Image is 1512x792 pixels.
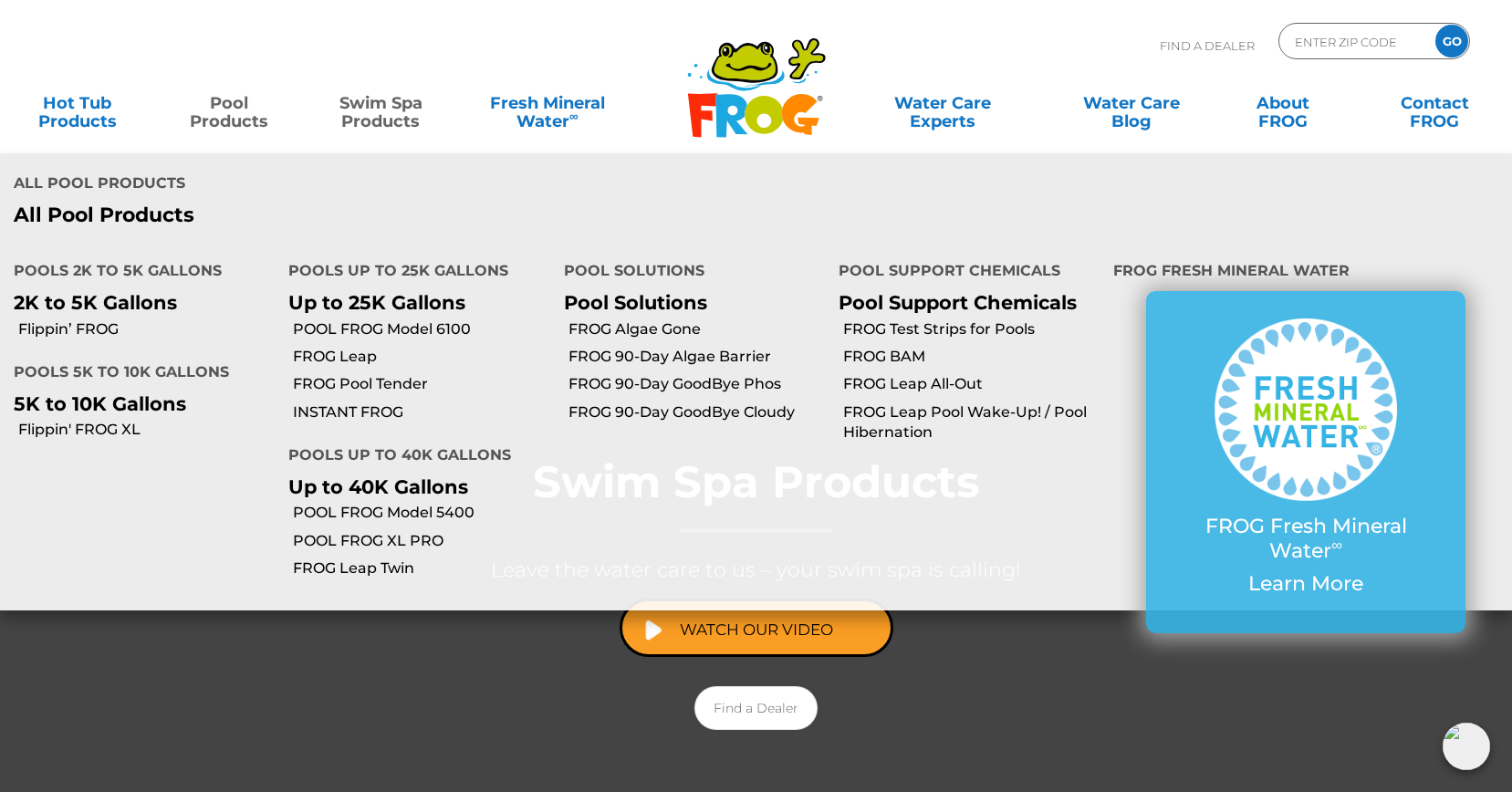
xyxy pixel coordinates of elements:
sup: ∞ [569,109,579,123]
a: Flippin' FROG XL [18,420,275,440]
h4: Pool Solutions [564,255,811,291]
a: POOL FROG Model 6100 [293,319,549,339]
h4: Pools 5K to 10K Gallons [14,356,261,392]
p: 2K to 5K Gallons [14,291,261,314]
a: ContactFROG [1376,85,1494,121]
h4: Pools up to 40K Gallons [288,439,536,475]
a: INSTANT FROG [293,402,549,422]
a: Watch Our Video [620,599,893,657]
input: Zip Code Form [1293,28,1416,55]
a: FROG BAM [843,347,1100,367]
a: Hot TubProducts [18,85,136,121]
h4: All Pool Products [14,167,743,203]
a: Pool Solutions [564,291,707,314]
p: 5K to 10K Gallons [14,392,261,415]
a: Water CareBlog [1072,85,1190,121]
a: Flippin’ FROG [18,319,275,339]
a: FROG Test Strips for Pools [843,319,1100,339]
a: FROG Leap Twin [293,558,549,578]
a: FROG Pool Tender [293,374,549,394]
p: Learn More [1183,572,1429,596]
h4: Pool Support Chemicals [839,255,1086,291]
a: Water CareExperts [847,85,1038,121]
a: AboutFROG [1224,85,1341,121]
input: GO [1435,25,1468,57]
h4: Pools up to 25K Gallons [288,255,536,291]
a: All Pool Products [14,203,743,227]
a: PoolProducts [170,85,287,121]
a: FROG Leap Pool Wake-Up! / Pool Hibernation [843,402,1100,443]
h4: FROG Fresh Mineral Water [1113,255,1498,291]
a: Swim SpaProducts [322,85,440,121]
a: FROG Fresh Mineral Water∞ Learn More [1183,318,1429,605]
a: FROG Leap All-Out [843,374,1100,394]
p: Up to 25K Gallons [288,291,536,314]
p: Pool Support Chemicals [839,291,1086,314]
a: FROG 90-Day Algae Barrier [568,347,825,367]
a: Fresh MineralWater∞ [474,85,621,121]
a: POOL FROG Model 5400 [293,503,549,523]
a: FROG 90-Day GoodBye Phos [568,374,825,394]
a: Find a Dealer [694,686,818,730]
p: FROG Fresh Mineral Water [1183,515,1429,563]
a: FROG 90-Day GoodBye Cloudy [568,402,825,422]
a: FROG Algae Gone [568,319,825,339]
img: openIcon [1443,723,1490,770]
a: POOL FROG XL PRO [293,531,549,551]
h4: Pools 2K to 5K Gallons [14,255,261,291]
sup: ∞ [1331,536,1342,554]
a: FROG Leap [293,347,549,367]
p: Find A Dealer [1160,23,1255,68]
p: Up to 40K Gallons [288,475,536,498]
